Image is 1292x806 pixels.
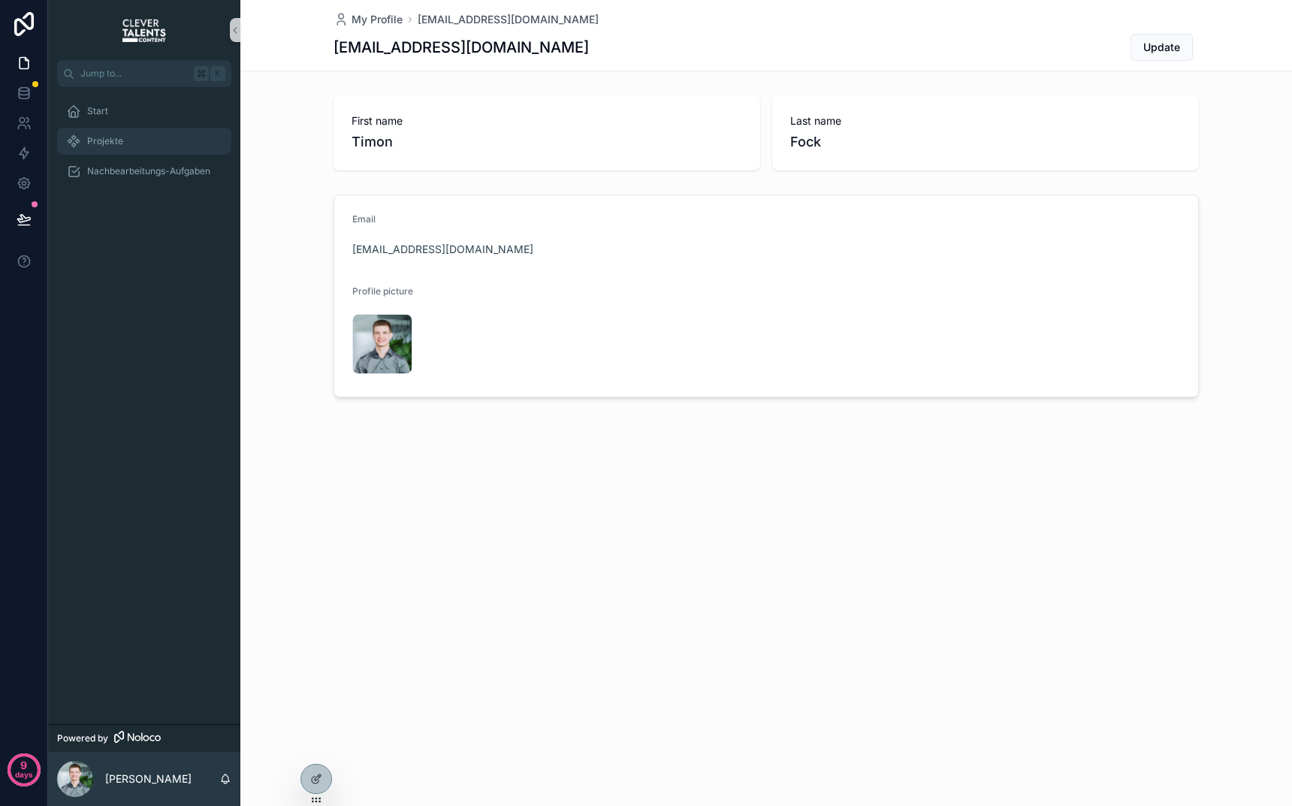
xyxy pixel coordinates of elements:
[352,285,413,297] span: Profile picture
[352,12,403,27] span: My Profile
[1130,34,1193,61] button: Update
[48,724,240,752] a: Powered by
[352,113,742,128] span: First name
[57,732,108,744] span: Powered by
[352,242,533,257] a: [EMAIL_ADDRESS][DOMAIN_NAME]
[105,771,192,786] p: [PERSON_NAME]
[20,758,27,773] p: 9
[334,12,403,27] a: My Profile
[57,60,231,87] button: Jump to...K
[352,131,742,152] span: Timon
[57,98,231,125] a: Start
[352,213,376,225] span: Email
[418,12,599,27] a: [EMAIL_ADDRESS][DOMAIN_NAME]
[1143,40,1180,55] span: Update
[122,18,167,42] img: App logo
[87,165,210,177] span: Nachbearbeitungs-Aufgaben
[15,764,33,785] p: days
[80,68,188,80] span: Jump to...
[334,37,589,58] h1: [EMAIL_ADDRESS][DOMAIN_NAME]
[57,128,231,155] a: Projekte
[87,105,108,117] span: Start
[57,158,231,185] a: Nachbearbeitungs-Aufgaben
[212,68,224,80] span: K
[790,131,1181,152] span: Fock
[48,87,240,204] div: scrollable content
[87,135,123,147] span: Projekte
[790,113,1181,128] span: Last name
